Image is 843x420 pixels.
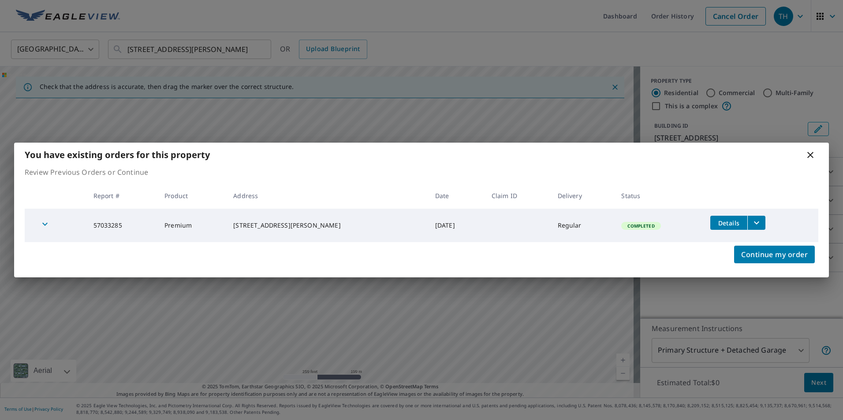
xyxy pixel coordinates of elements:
[428,209,485,242] td: [DATE]
[734,246,815,263] button: Continue my order
[710,216,747,230] button: detailsBtn-57033285
[614,183,703,209] th: Status
[428,183,485,209] th: Date
[551,209,615,242] td: Regular
[226,183,428,209] th: Address
[86,209,158,242] td: 57033285
[716,219,742,227] span: Details
[157,209,226,242] td: Premium
[741,248,808,261] span: Continue my order
[747,216,765,230] button: filesDropdownBtn-57033285
[25,167,818,177] p: Review Previous Orders or Continue
[25,149,210,161] b: You have existing orders for this property
[622,223,660,229] span: Completed
[86,183,158,209] th: Report #
[485,183,551,209] th: Claim ID
[551,183,615,209] th: Delivery
[157,183,226,209] th: Product
[233,221,421,230] div: [STREET_ADDRESS][PERSON_NAME]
